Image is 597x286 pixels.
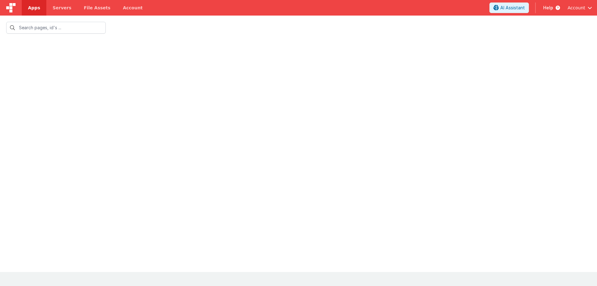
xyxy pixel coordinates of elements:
span: Servers [53,5,71,11]
span: AI Assistant [500,5,525,11]
span: Apps [28,5,40,11]
input: Search pages, id's ... [6,22,106,34]
span: Help [543,5,553,11]
button: Account [567,5,592,11]
span: Account [567,5,585,11]
button: AI Assistant [489,2,529,13]
span: File Assets [84,5,111,11]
